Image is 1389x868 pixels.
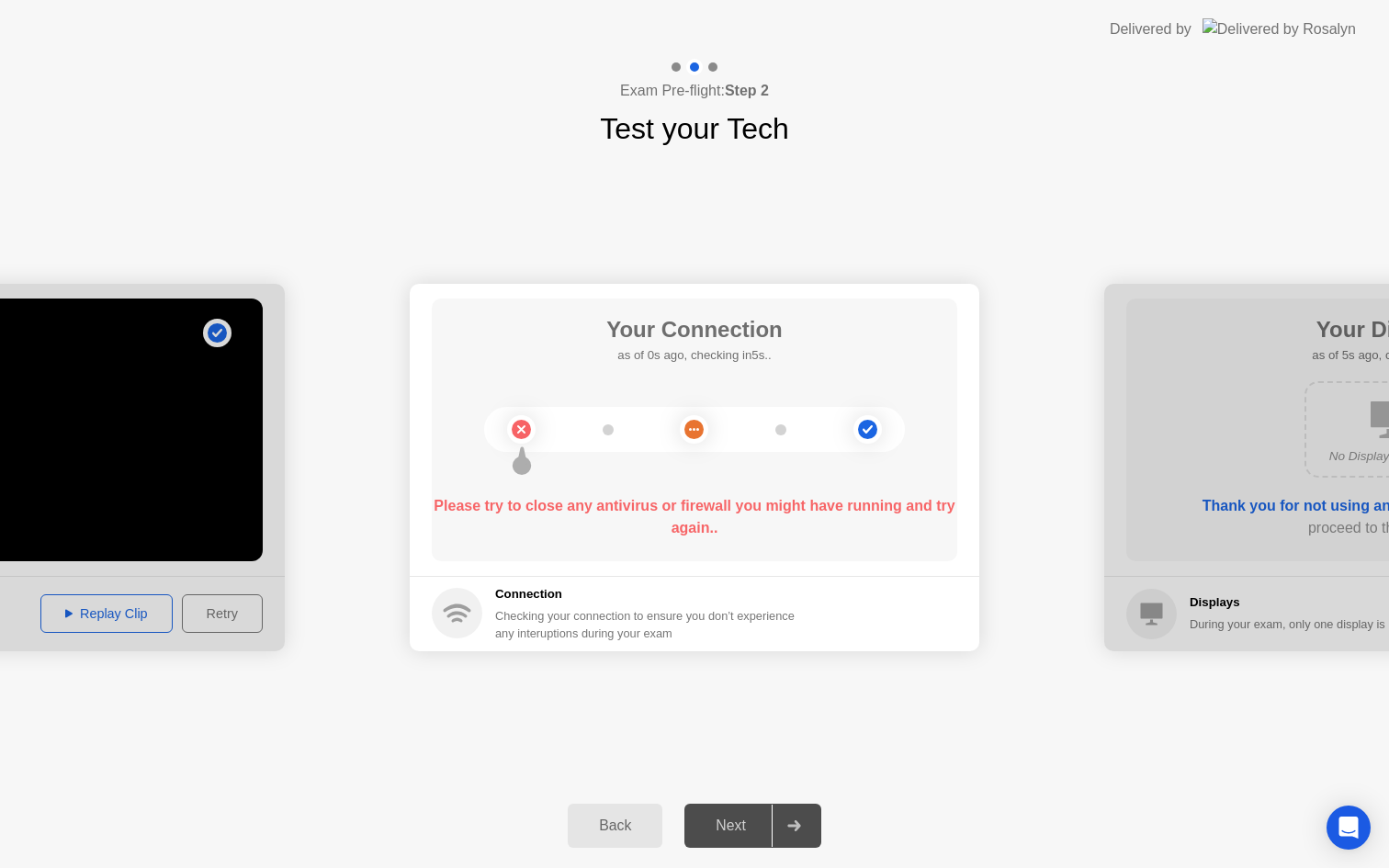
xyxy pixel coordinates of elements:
div: Back [573,817,657,834]
div: Checking your connection to ensure you don’t experience any interuptions during your exam [495,607,806,642]
h5: Connection [495,585,806,603]
button: Back [568,804,662,848]
h4: Exam Pre-flight: [620,80,769,102]
h1: Your Connection [606,313,783,346]
h5: as of 0s ago, checking in5s.. [606,346,783,365]
b: Please try to close any antivirus or firewall you might have running and try again.. [434,498,954,535]
div: Open Intercom Messenger [1327,806,1371,850]
div: Next [690,817,772,834]
b: Step 2 [725,83,769,98]
div: Delivered by [1110,18,1191,40]
h1: Test your Tech [600,107,789,151]
img: Delivered by Rosalyn [1203,18,1356,39]
button: Next [684,804,821,848]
